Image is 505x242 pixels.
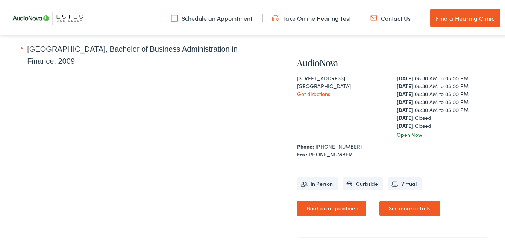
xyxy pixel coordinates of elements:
[297,141,314,149] strong: Phone:
[397,81,415,88] strong: [DATE]:
[388,176,422,189] li: Virtual
[397,96,415,104] strong: [DATE]:
[171,12,252,21] a: Schedule an Appointment
[370,12,411,21] a: Contact Us
[397,120,415,128] strong: [DATE]:
[397,89,415,96] strong: [DATE]:
[297,89,330,96] a: Get directions
[370,12,377,21] img: utility icon
[430,8,500,26] a: Find a Hearing Clinic
[379,199,440,215] a: See more details
[397,73,415,80] strong: [DATE]:
[20,41,255,66] li: [GEOGRAPHIC_DATA], Bachelor of Business Administration in Finance, 2009
[315,141,362,149] a: [PHONE_NUMBER]
[397,104,415,112] strong: [DATE]:
[272,12,279,21] img: utility icon
[397,129,488,137] div: Open Now
[297,149,488,157] div: [PHONE_NUMBER]
[297,149,307,156] strong: Fax:
[297,176,338,189] li: In Person
[297,73,389,81] div: [STREET_ADDRESS]
[272,12,351,21] a: Take Online Hearing Test
[297,56,488,67] h4: AudioNova
[397,73,488,128] div: 08:30 AM to 05:00 PM 08:30 AM to 05:00 PM 08:30 AM to 05:00 PM 08:30 AM to 05:00 PM 08:30 AM to 0...
[397,112,415,120] strong: [DATE]:
[343,176,383,189] li: Curbside
[297,81,389,89] div: [GEOGRAPHIC_DATA]
[297,199,366,215] a: Book an appointment
[171,12,178,21] img: utility icon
